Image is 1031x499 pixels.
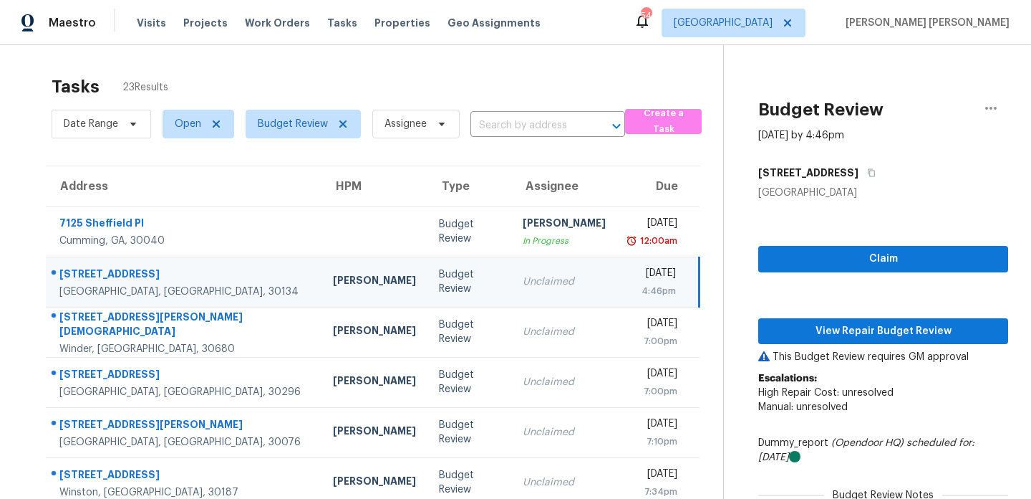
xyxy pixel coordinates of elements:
span: [PERSON_NAME] [PERSON_NAME] [840,16,1010,30]
div: [DATE] by 4:46pm [758,128,844,143]
div: 7:00pm [629,384,677,399]
div: [PERSON_NAME] [333,323,416,341]
div: [DATE] [629,316,677,334]
div: Budget Review [439,267,500,296]
div: [DATE] [629,417,677,434]
div: [DATE] [629,266,676,284]
button: Open [606,116,626,136]
button: View Repair Budget Review [758,318,1008,345]
button: Claim [758,246,1008,272]
div: [STREET_ADDRESS][PERSON_NAME] [59,417,310,435]
span: Work Orders [245,16,310,30]
div: [STREET_ADDRESS][PERSON_NAME][DEMOGRAPHIC_DATA] [59,310,310,342]
div: 4:46pm [629,284,676,298]
div: Unclaimed [523,275,606,289]
div: [PERSON_NAME] [333,273,416,291]
th: Type [427,166,511,206]
div: [GEOGRAPHIC_DATA] [758,186,1008,200]
i: (Opendoor HQ) [831,438,904,448]
img: Overdue Alarm Icon [626,234,637,248]
div: In Progress [523,234,606,248]
span: View Repair Budget Review [770,323,997,341]
div: Cumming, GA, 30040 [59,234,310,248]
th: HPM [321,166,427,206]
span: Open [175,117,201,131]
div: [PERSON_NAME] [333,474,416,492]
div: Unclaimed [523,425,606,439]
span: Geo Assignments [447,16,541,30]
div: Unclaimed [523,475,606,490]
div: [PERSON_NAME] [333,424,416,442]
p: This Budget Review requires GM approval [758,350,1008,364]
span: Budget Review [258,117,328,131]
div: Budget Review [439,318,500,346]
span: Properties [374,16,430,30]
span: [GEOGRAPHIC_DATA] [674,16,773,30]
b: Escalations: [758,374,817,384]
th: Address [46,166,321,206]
div: [DATE] [629,216,677,234]
span: Claim [770,250,997,268]
span: Tasks [327,18,357,28]
div: [GEOGRAPHIC_DATA], [GEOGRAPHIC_DATA], 30296 [59,385,310,399]
span: Manual: unresolved [758,402,848,412]
span: Create a Task [632,105,694,138]
th: Due [617,166,700,206]
div: Winder, [GEOGRAPHIC_DATA], 30680 [59,342,310,356]
div: [PERSON_NAME] [333,374,416,391]
span: 23 Results [122,80,168,95]
div: Budget Review [439,368,500,396]
span: Visits [137,16,166,30]
div: [STREET_ADDRESS] [59,467,310,485]
span: High Repair Cost: unresolved [758,388,894,398]
h5: [STREET_ADDRESS] [758,166,858,180]
div: [GEOGRAPHIC_DATA], [GEOGRAPHIC_DATA], 30134 [59,285,310,299]
div: 7125 Sheffield Pl [59,216,310,234]
th: Assignee [511,166,617,206]
div: [STREET_ADDRESS] [59,267,310,285]
div: [DATE] [629,366,677,384]
div: Dummy_report [758,436,1008,465]
span: Date Range [64,117,118,131]
div: Unclaimed [523,375,606,389]
div: [PERSON_NAME] [523,216,606,234]
span: Assignee [384,117,427,131]
button: Copy Address [858,160,878,186]
button: Create a Task [625,109,702,134]
div: 7:34pm [629,485,677,499]
h2: Budget Review [758,103,884,117]
div: 7:00pm [629,334,677,348]
div: Unclaimed [523,325,606,339]
div: [GEOGRAPHIC_DATA], [GEOGRAPHIC_DATA], 30076 [59,435,310,450]
div: [STREET_ADDRESS] [59,367,310,385]
div: [DATE] [629,467,677,485]
input: Search by address [470,115,585,137]
span: Maestro [49,16,96,30]
div: 7:10pm [629,434,677,449]
div: 54 [641,9,651,23]
span: Projects [183,16,228,30]
div: Budget Review [439,217,500,246]
div: Budget Review [439,418,500,447]
div: Budget Review [439,468,500,497]
div: 12:00am [637,234,677,248]
h2: Tasks [52,80,100,94]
